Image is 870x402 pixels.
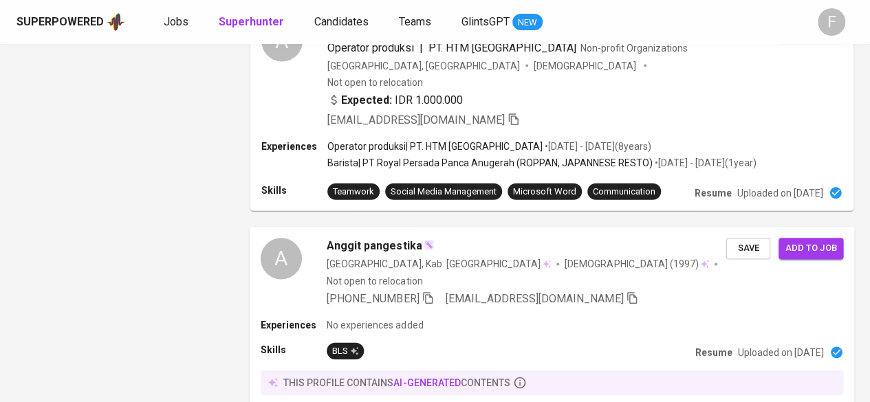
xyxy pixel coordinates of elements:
img: magic_wand.svg [423,240,434,251]
div: [GEOGRAPHIC_DATA], [GEOGRAPHIC_DATA] [327,59,520,73]
button: Save [726,238,770,260]
b: Superhunter [219,15,284,28]
span: [EMAIL_ADDRESS][DOMAIN_NAME] [327,113,505,126]
a: Candidates [314,14,371,31]
span: GlintsGPT [461,15,510,28]
p: Resume [695,186,732,200]
p: Resume [695,346,732,359]
div: Teamwork [333,186,374,199]
a: GlintsGPT NEW [461,14,543,31]
a: A[PERSON_NAME]Operator produksi|PT. HTM [GEOGRAPHIC_DATA]Non-profit Organizations[GEOGRAPHIC_DATA... [250,10,853,211]
p: Not open to relocation [327,274,422,288]
p: this profile contains contents [283,376,510,390]
div: BLS [332,345,358,358]
span: AI-generated [393,377,460,388]
span: | [420,40,423,56]
span: [EMAIL_ADDRESS][DOMAIN_NAME] [446,292,624,305]
p: • [DATE] - [DATE] ( 1 year ) [653,156,757,170]
p: Experiences [261,318,327,332]
button: Add to job [779,238,843,260]
div: Social Media Management [391,186,497,199]
span: Operator produksi [327,41,414,54]
b: Expected: [341,92,392,109]
div: [GEOGRAPHIC_DATA], Kab. [GEOGRAPHIC_DATA] [327,258,551,271]
span: Anggit pangestika [327,238,422,255]
img: app logo [107,12,125,32]
span: Teams [399,15,431,28]
span: PT. HTM [GEOGRAPHIC_DATA] [428,41,576,54]
span: Add to job [785,241,836,257]
p: • [DATE] - [DATE] ( 8 years ) [543,139,651,153]
p: Barista | PT Royal Persada Panca Anugerah (ROPPAN, JAPANNESE RESTO) [327,156,653,170]
div: (1997) [565,258,709,271]
p: No experiences added [327,318,423,332]
span: [PHONE_NUMBER] [327,292,419,305]
a: Superpoweredapp logo [17,12,125,32]
p: Operator produksi | PT. HTM [GEOGRAPHIC_DATA] [327,139,543,153]
span: Save [733,241,763,257]
span: Jobs [164,15,188,28]
div: A [261,238,302,280]
span: [DEMOGRAPHIC_DATA] [565,258,669,271]
p: Uploaded on [DATE] [738,346,824,359]
div: Superpowered [17,14,104,30]
p: Skills [261,343,327,357]
span: Candidates [314,15,369,28]
span: NEW [512,16,543,30]
a: Teams [399,14,434,31]
a: Superhunter [219,14,287,31]
div: Microsoft Word [513,186,576,199]
div: IDR 1.000.000 [327,92,463,109]
p: Not open to relocation [327,76,423,89]
a: Jobs [164,14,191,31]
p: Skills [261,183,327,197]
div: F [818,8,845,36]
p: Uploaded on [DATE] [737,186,823,200]
p: Experiences [261,139,327,153]
span: Non-profit Organizations [580,43,688,54]
span: [DEMOGRAPHIC_DATA] [534,59,638,73]
div: Communication [593,186,655,199]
